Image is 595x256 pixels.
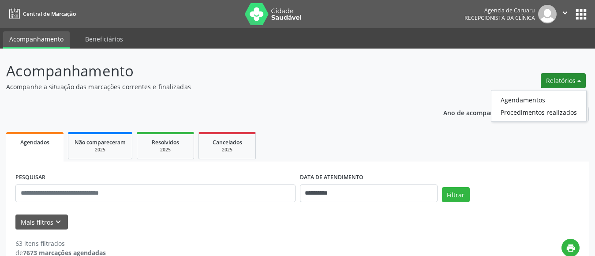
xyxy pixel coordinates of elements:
div: 2025 [143,147,187,153]
a: Acompanhamento [3,31,70,49]
button: Filtrar [442,187,470,202]
p: Ano de acompanhamento [443,107,521,118]
span: Recepcionista da clínica [464,14,535,22]
a: Agendamentos [491,94,586,106]
label: DATA DE ATENDIMENTO [300,171,363,184]
button:  [557,5,573,23]
div: 63 itens filtrados [15,239,106,248]
span: Resolvidos [152,139,179,146]
a: Central de Marcação [6,7,76,21]
span: Cancelados [213,139,242,146]
i: keyboard_arrow_down [53,217,63,227]
img: img [538,5,557,23]
i: print [566,243,576,253]
a: Procedimentos realizados [491,106,586,118]
span: Não compareceram [75,139,126,146]
span: Central de Marcação [23,10,76,18]
ul: Relatórios [491,90,587,122]
button: Relatórios [541,73,586,88]
div: Agencia de Caruaru [464,7,535,14]
i:  [560,8,570,18]
p: Acompanhamento [6,60,414,82]
div: 2025 [205,147,249,153]
span: Agendados [20,139,49,146]
p: Acompanhe a situação das marcações correntes e finalizadas [6,82,414,91]
button: Mais filtroskeyboard_arrow_down [15,215,68,230]
div: 2025 [75,147,126,153]
button: apps [573,7,589,22]
label: PESQUISAR [15,171,45,184]
a: Beneficiários [79,31,129,47]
